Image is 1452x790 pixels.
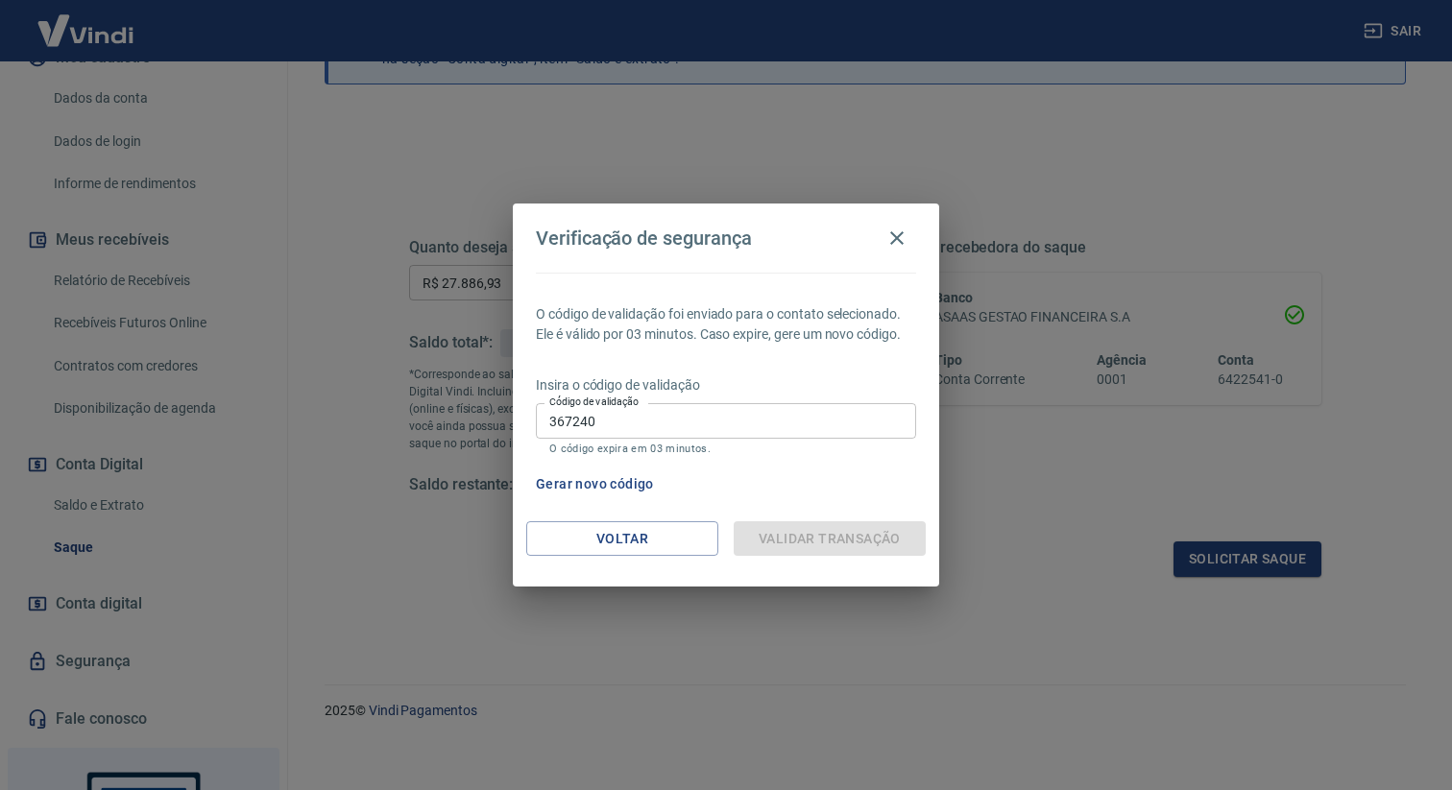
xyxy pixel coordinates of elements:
[528,467,662,502] button: Gerar novo código
[549,395,639,409] label: Código de validação
[526,521,718,557] button: Voltar
[536,227,752,250] h4: Verificação de segurança
[549,443,903,455] p: O código expira em 03 minutos.
[536,375,916,395] p: Insira o código de validação
[536,304,916,345] p: O código de validação foi enviado para o contato selecionado. Ele é válido por 03 minutos. Caso e...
